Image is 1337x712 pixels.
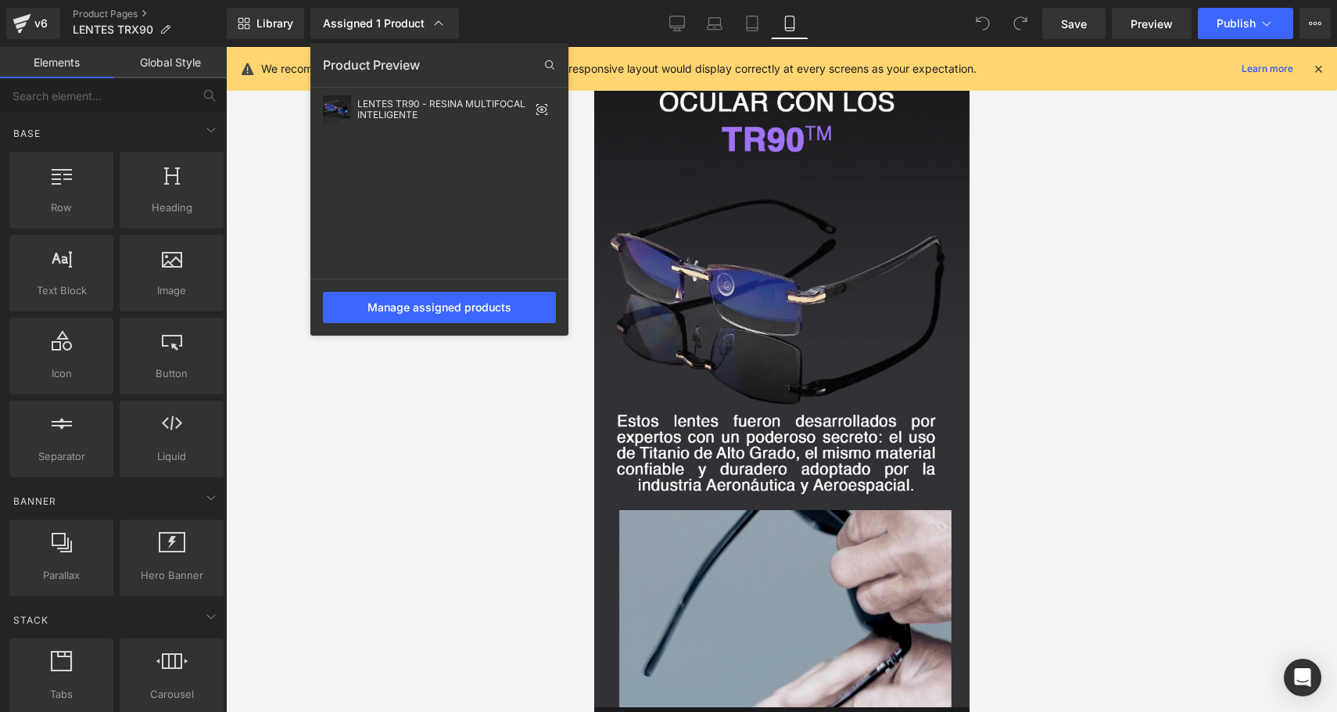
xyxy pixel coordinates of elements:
span: Tabs [14,686,109,703]
span: Base [12,126,42,141]
button: Publish [1198,8,1293,39]
button: More [1299,8,1331,39]
span: Separator [14,448,109,465]
a: Desktop [658,8,696,39]
div: Open Intercom Messenger [1284,659,1321,696]
a: Tablet [733,8,771,39]
span: Library [256,16,293,31]
button: Redo [1005,8,1036,39]
a: Laptop [696,8,733,39]
span: Button [124,365,219,382]
span: Save [1061,16,1087,32]
span: Preview [1131,16,1173,32]
a: Mobile [771,8,808,39]
a: Global Style [113,47,227,78]
a: New Library [227,8,304,39]
a: Learn more [1235,59,1299,78]
a: v6 [6,8,60,39]
span: Publish [1217,17,1256,30]
span: Banner [12,494,58,509]
div: v6 [31,13,51,34]
div: Assigned 1 Product [323,16,446,31]
div: Product Preview [310,52,568,77]
span: LENTES TRX90 [73,23,153,36]
button: Undo [967,8,998,39]
a: Preview [1112,8,1192,39]
span: Liquid [124,448,219,465]
p: We recommend you to design in Desktop first to ensure the responsive layout would display correct... [261,60,977,77]
span: Icon [14,365,109,382]
span: Image [124,282,219,299]
div: Manage assigned products [323,292,556,323]
span: Hero Banner [124,567,219,584]
span: Text Block [14,282,109,299]
span: Parallax [14,567,109,584]
span: Row [14,200,109,216]
div: LENTES TR90 - RESINA MULTIFOCAL INTELIGENTE [357,99,529,120]
span: Stack [12,613,50,627]
span: Heading [124,200,219,216]
a: Product Pages [73,8,227,20]
span: Carousel [124,686,219,703]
